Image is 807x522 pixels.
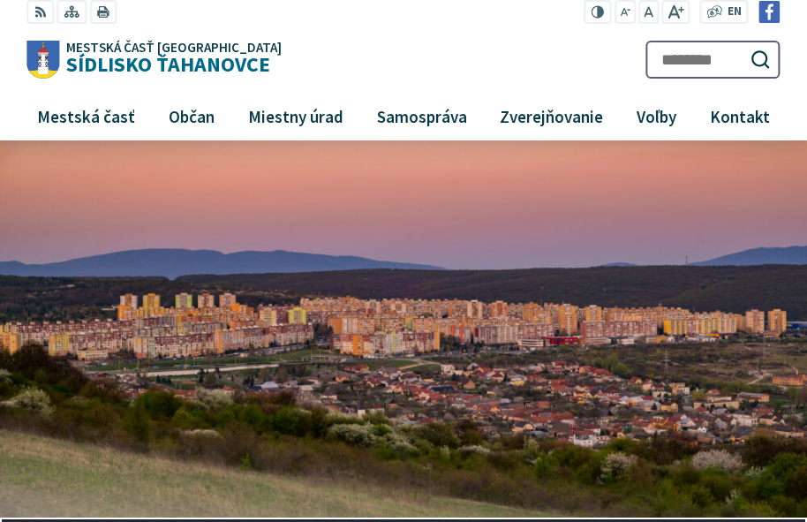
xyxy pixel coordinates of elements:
[366,92,477,140] a: Samospráva
[494,92,610,140] span: Zverejňovanie
[370,92,473,140] span: Samospráva
[26,41,59,79] img: Prejsť na domovskú stránku
[26,92,145,140] a: Mestská časť
[162,92,221,140] span: Občan
[490,92,614,140] a: Zverejňovanie
[722,3,746,21] a: EN
[630,92,683,140] span: Voľby
[59,41,282,75] h1: Sídlisko Ťahanovce
[241,92,350,140] span: Miestny úrad
[728,3,742,21] span: EN
[700,92,781,140] a: Kontakt
[704,92,777,140] span: Kontakt
[627,92,687,140] a: Voľby
[158,92,224,140] a: Občan
[758,1,781,23] img: Prejsť na Facebook stránku
[238,92,353,140] a: Miestny úrad
[30,92,141,140] span: Mestská časť
[66,41,282,54] span: Mestská časť [GEOGRAPHIC_DATA]
[26,41,282,79] a: Logo Sídlisko Ťahanovce, prejsť na domovskú stránku.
